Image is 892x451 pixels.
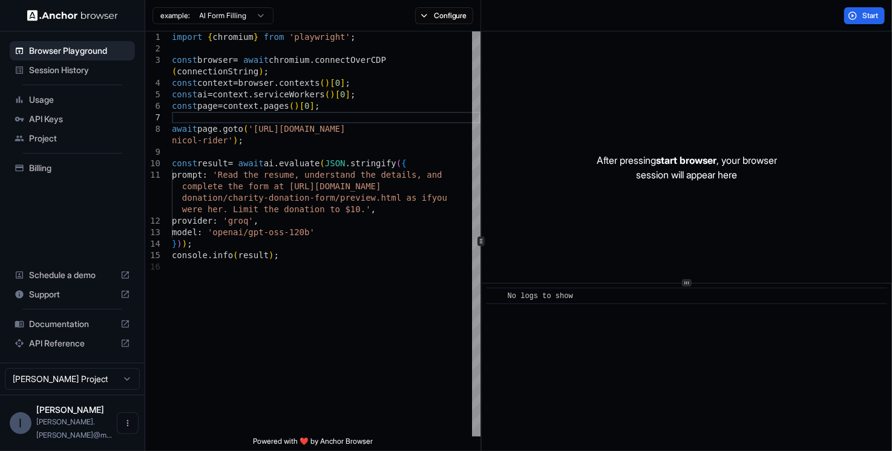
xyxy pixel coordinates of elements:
[197,158,228,168] span: result
[29,113,130,125] span: API Keys
[233,250,238,260] span: (
[212,216,217,225] span: :
[172,32,203,42] span: import
[335,89,340,99] span: [
[258,67,263,76] span: )
[493,290,499,302] span: ​
[29,94,130,106] span: Usage
[300,101,304,111] span: [
[29,337,116,349] span: API Reference
[289,32,350,42] span: 'playwright'
[36,417,112,440] span: ivan.sanchez@medtrainer.com
[264,32,284,42] span: from
[145,112,160,123] div: 7
[208,32,212,42] span: {
[172,250,208,260] span: console
[36,404,104,415] span: Ivan Sanchez
[29,288,116,300] span: Support
[182,204,371,214] span: were her. Limit the donation to $10.'
[254,89,325,99] span: serviceWorkers
[10,158,135,178] div: Billing
[145,238,160,250] div: 14
[172,101,197,111] span: const
[145,43,160,54] div: 2
[238,158,264,168] span: await
[346,89,350,99] span: ]
[254,32,258,42] span: }
[172,124,197,134] span: await
[238,78,274,88] span: browser
[182,181,381,191] span: complete the form at [URL][DOMAIN_NAME]
[264,158,274,168] span: ai
[264,101,289,111] span: pages
[346,158,350,168] span: .
[172,55,197,65] span: const
[248,89,253,99] span: .
[315,101,320,111] span: ;
[172,158,197,168] span: const
[145,158,160,169] div: 10
[253,436,373,451] span: Powered with ❤️ by Anchor Browser
[145,261,160,273] div: 16
[415,7,474,24] button: Configure
[27,10,118,21] img: Anchor Logo
[218,101,223,111] span: =
[269,55,309,65] span: chromium
[145,77,160,89] div: 4
[29,318,116,330] span: Documentation
[243,55,269,65] span: await
[10,41,135,60] div: Browser Playground
[320,78,325,88] span: (
[330,89,335,99] span: )
[304,101,309,111] span: 0
[197,89,208,99] span: ai
[172,216,212,225] span: provider
[279,158,320,168] span: evaluate
[258,101,263,111] span: .
[243,124,248,134] span: (
[145,89,160,100] div: 5
[310,55,315,65] span: .
[325,158,346,168] span: JSON
[294,101,299,111] span: )
[218,124,223,134] span: .
[274,78,279,88] span: .
[10,60,135,80] div: Session History
[29,162,130,174] span: Billing
[29,269,116,281] span: Schedule a demo
[172,227,197,237] span: model
[145,31,160,43] div: 1
[238,250,269,260] span: result
[177,239,182,248] span: )
[335,78,340,88] span: 0
[172,78,197,88] span: const
[350,32,355,42] span: ;
[10,334,135,353] div: API Reference
[197,124,218,134] span: page
[340,89,345,99] span: 0
[371,204,376,214] span: ,
[182,193,432,203] span: donation/charity-donation-form/preview.html as if
[401,158,406,168] span: {
[145,169,160,181] div: 11
[269,250,274,260] span: )
[330,78,335,88] span: [
[254,216,258,225] span: ,
[432,193,447,203] span: you
[223,216,254,225] span: 'groq'
[264,67,269,76] span: ;
[197,55,233,65] span: browser
[145,250,160,261] div: 15
[160,11,190,21] span: example:
[172,135,233,145] span: nicol-rider'
[208,227,315,237] span: 'openai/gpt-oss-120b'
[228,158,233,168] span: =
[172,67,177,76] span: (
[172,170,203,180] span: prompt
[212,170,442,180] span: 'Read the resume, understand the details, and
[10,285,135,304] div: Support
[117,412,139,434] button: Open menu
[10,265,135,285] div: Schedule a demo
[350,89,355,99] span: ;
[325,78,330,88] span: )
